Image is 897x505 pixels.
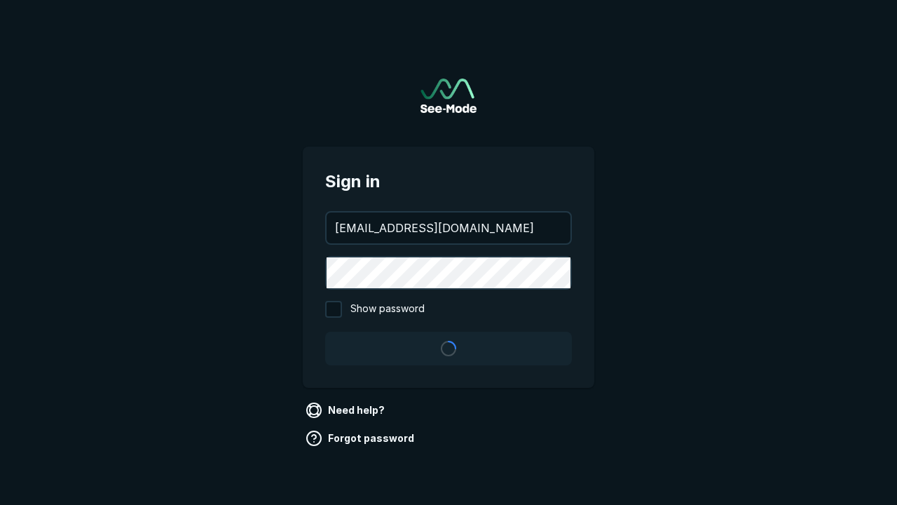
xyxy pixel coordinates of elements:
a: Need help? [303,399,390,422]
a: Go to sign in [420,79,477,113]
img: See-Mode Logo [420,79,477,113]
a: Forgot password [303,427,420,450]
span: Show password [350,301,425,318]
span: Sign in [325,169,572,194]
input: your@email.com [327,213,570,243]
